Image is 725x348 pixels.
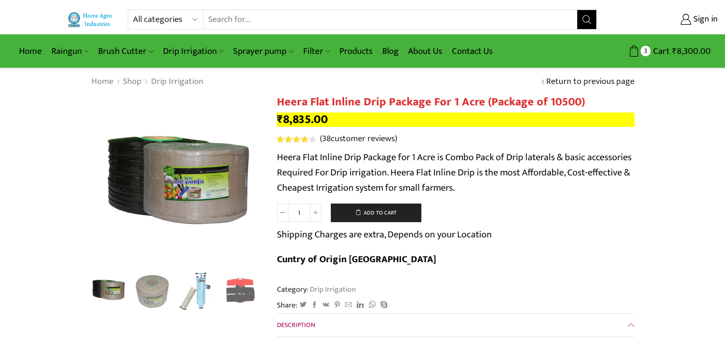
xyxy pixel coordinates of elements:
a: Home [14,40,47,62]
b: Cuntry of Origin [GEOGRAPHIC_DATA] [277,251,436,267]
a: ball-vavle [221,272,260,311]
div: 1 / 10 [91,95,263,267]
a: 3 Cart ₹8,300.00 [606,42,711,60]
nav: Breadcrumb [91,76,204,88]
a: Drip Irrigation [158,40,228,62]
p: Shipping Charges are extra, Depends on your Location [277,227,492,242]
li: 1 / 10 [89,272,128,310]
a: Description [277,314,634,337]
img: Flat Inline Drip Package [133,272,172,311]
span: Sign in [691,13,718,26]
img: Flow Control Valve [221,272,260,311]
bdi: 8,835.00 [277,110,328,129]
a: Products [335,40,378,62]
li: 2 / 10 [133,272,172,310]
p: Heera Flat Inline Drip Package for 1 Acre is Combo Pack of Drip laterals & basic accessories Requ... [277,150,634,195]
li: 4 / 10 [221,272,260,310]
a: Return to previous page [546,76,634,88]
a: About Us [403,40,447,62]
a: (38customer reviews) [320,133,397,145]
div: Rated 4.21 out of 5 [277,136,316,143]
a: Drip Irrigation [151,76,204,88]
a: Sprayer pump [228,40,298,62]
a: Brush Cutter [93,40,158,62]
span: ₹ [672,44,677,59]
button: Add to cart [331,204,421,223]
span: 38 [322,132,331,146]
span: 38 [277,136,317,143]
span: 3 [641,46,651,56]
span: Description [277,319,315,330]
a: Contact Us [447,40,498,62]
img: Flat Inline [91,95,263,267]
a: Filter [298,40,335,62]
span: Share: [277,300,297,311]
span: Category: [277,284,356,295]
input: Product quantity [288,204,310,222]
span: Rated out of 5 based on customer ratings [277,136,309,143]
img: Flat Inline [89,270,128,310]
button: Search button [577,10,596,29]
a: Sign in [611,11,718,28]
h1: Heera Flat Inline Drip Package For 1 Acre (Package of 10500) [277,95,634,109]
a: Shop [123,76,142,88]
span: Cart [651,45,670,58]
a: Home [91,76,114,88]
span: ₹ [277,110,283,129]
a: Blog [378,40,403,62]
a: Drip Irrigation [308,283,356,296]
input: Search for... [204,10,578,29]
img: Heera-super-clean-filter [177,272,216,311]
bdi: 8,300.00 [672,44,711,59]
li: 3 / 10 [177,272,216,310]
a: Raingun [47,40,93,62]
a: Drip Package Flat Inline2 [133,272,172,311]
